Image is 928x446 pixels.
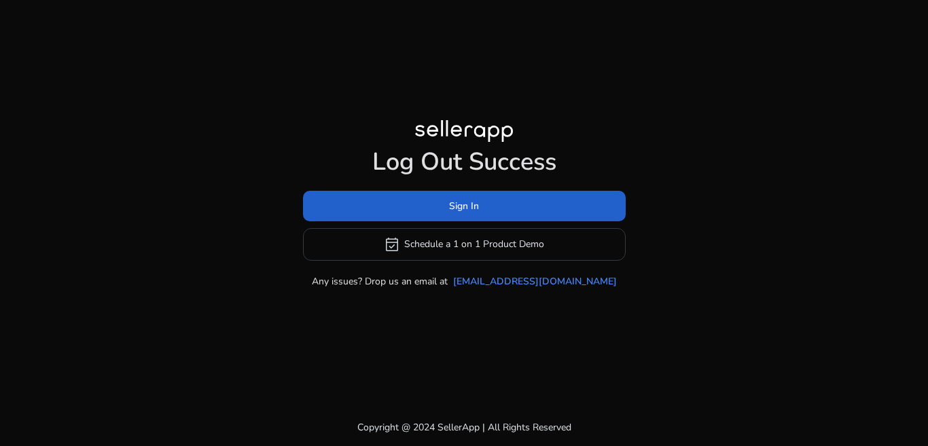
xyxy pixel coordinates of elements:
span: event_available [384,236,400,253]
p: Any issues? Drop us an email at [312,274,448,289]
h1: Log Out Success [303,147,626,176]
button: Sign In [303,191,626,221]
span: Sign In [449,199,479,213]
a: [EMAIL_ADDRESS][DOMAIN_NAME] [453,274,617,289]
button: event_availableSchedule a 1 on 1 Product Demo [303,228,626,261]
